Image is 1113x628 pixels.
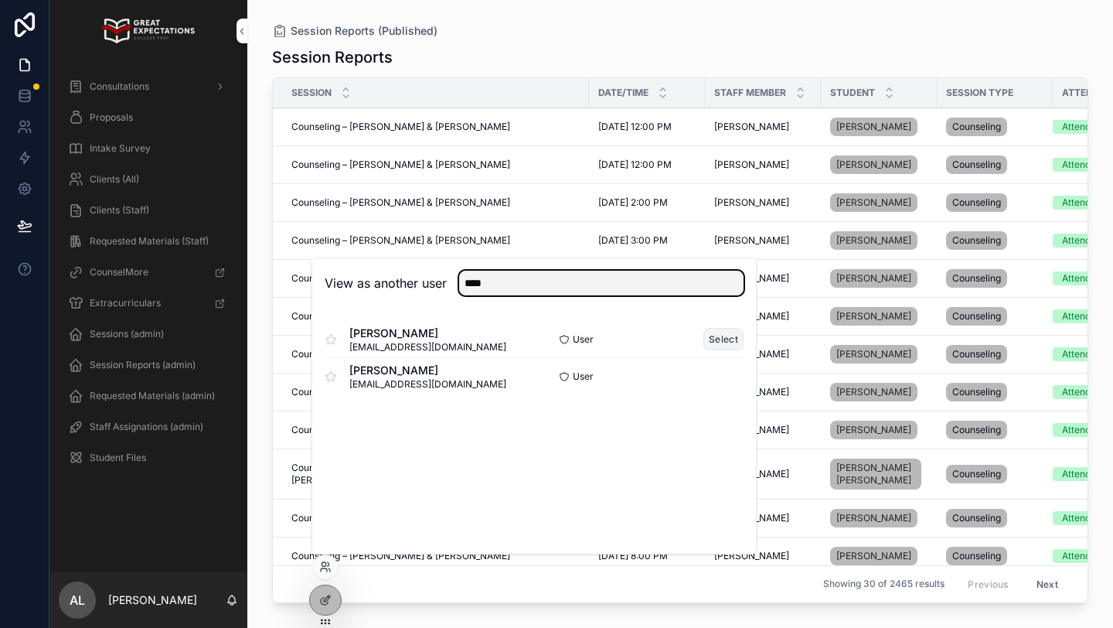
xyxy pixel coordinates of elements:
[291,386,580,398] a: Counseling – [PERSON_NAME] & [PERSON_NAME]
[1062,511,1101,525] div: Attended
[946,544,1043,568] a: Counseling
[714,386,812,398] a: [PERSON_NAME]
[952,386,1001,398] span: Counseling
[830,87,875,99] span: Student
[59,135,238,162] a: Intake Survey
[830,506,927,531] a: [PERSON_NAME]
[59,382,238,410] a: Requested Materials (admin)
[598,196,696,209] a: [DATE] 2:00 PM
[102,19,194,43] img: App logo
[108,592,197,608] p: [PERSON_NAME]
[952,348,1001,360] span: Counseling
[59,444,238,472] a: Student Files
[291,424,510,436] span: Counseling – [PERSON_NAME] & [PERSON_NAME]
[952,512,1001,524] span: Counseling
[59,320,238,348] a: Sessions (admin)
[291,310,510,323] span: Counseling – [PERSON_NAME] & [PERSON_NAME]
[291,272,510,285] span: Counseling – [PERSON_NAME] & [PERSON_NAME]
[836,234,911,247] span: [PERSON_NAME]
[714,196,789,209] span: [PERSON_NAME]
[823,579,945,591] span: Showing 30 of 2465 results
[946,380,1043,404] a: Counseling
[90,359,196,371] span: Session Reports (admin)
[946,152,1043,177] a: Counseling
[598,234,696,247] a: [DATE] 3:00 PM
[830,152,927,177] a: [PERSON_NAME]
[291,512,580,524] a: Counseling – [PERSON_NAME] & [PERSON_NAME]
[830,509,917,527] a: [PERSON_NAME]
[291,462,580,486] a: Counseling – [PERSON_NAME] & [PERSON_NAME] [PERSON_NAME]
[291,121,580,133] a: Counseling – [PERSON_NAME] & [PERSON_NAME]
[836,348,911,360] span: [PERSON_NAME]
[573,370,594,383] span: User
[291,386,510,398] span: Counseling – [PERSON_NAME] & [PERSON_NAME]
[90,328,164,340] span: Sessions (admin)
[714,87,786,99] span: Staff Member
[836,272,911,285] span: [PERSON_NAME]
[946,506,1043,531] a: Counseling
[90,80,149,93] span: Consultations
[830,228,927,253] a: [PERSON_NAME]
[1062,158,1101,172] div: Attended
[830,421,917,439] a: [PERSON_NAME]
[291,512,510,524] span: Counseling – [PERSON_NAME] & [PERSON_NAME]
[714,121,812,133] a: [PERSON_NAME]
[291,272,580,285] a: Counseling – [PERSON_NAME] & [PERSON_NAME]
[59,166,238,193] a: Clients (All)
[830,459,921,490] a: [PERSON_NAME] [PERSON_NAME]
[90,235,209,247] span: Requested Materials (Staff)
[830,269,917,288] a: [PERSON_NAME]
[714,550,789,562] span: [PERSON_NAME]
[291,121,510,133] span: Counseling – [PERSON_NAME] & [PERSON_NAME]
[1062,120,1101,134] div: Attended
[946,87,1013,99] span: Session Type
[830,418,927,442] a: [PERSON_NAME]
[90,266,148,278] span: CounselMore
[836,121,911,133] span: [PERSON_NAME]
[1062,234,1101,247] div: Attended
[70,591,85,609] span: AL
[830,118,917,136] a: [PERSON_NAME]
[59,73,238,101] a: Consultations
[1062,467,1101,481] div: Attended
[714,159,812,171] a: [PERSON_NAME]
[946,304,1043,329] a: Counseling
[291,348,580,360] a: Counseling – [PERSON_NAME] & [PERSON_NAME]
[291,550,510,562] span: Counseling – [PERSON_NAME] & [PERSON_NAME]
[946,266,1043,291] a: Counseling
[714,234,812,247] a: [PERSON_NAME]
[714,272,812,285] a: [PERSON_NAME]
[714,310,812,323] a: [PERSON_NAME]
[714,424,812,436] a: [PERSON_NAME]
[830,193,917,212] a: [PERSON_NAME]
[830,307,917,326] a: [PERSON_NAME]
[59,104,238,131] a: Proposals
[830,342,927,367] a: [PERSON_NAME]
[59,227,238,255] a: Requested Materials (Staff)
[59,258,238,286] a: CounselMore
[90,204,149,217] span: Clients (Staff)
[836,512,911,524] span: [PERSON_NAME]
[291,550,580,562] a: Counseling – [PERSON_NAME] & [PERSON_NAME]
[952,196,1001,209] span: Counseling
[836,462,915,486] span: [PERSON_NAME] [PERSON_NAME]
[836,159,911,171] span: [PERSON_NAME]
[598,159,696,171] a: [DATE] 12:00 PM
[952,468,1001,480] span: Counseling
[952,159,1001,171] span: Counseling
[291,159,580,171] a: Counseling – [PERSON_NAME] & [PERSON_NAME]
[830,114,927,139] a: [PERSON_NAME]
[598,159,672,171] span: [DATE] 12:00 PM
[598,87,648,99] span: Date/Time
[830,547,917,565] a: [PERSON_NAME]
[90,111,133,124] span: Proposals
[952,121,1001,133] span: Counseling
[291,234,580,247] a: Counseling – [PERSON_NAME] & [PERSON_NAME]
[830,456,927,493] a: [PERSON_NAME] [PERSON_NAME]
[836,386,911,398] span: [PERSON_NAME]
[291,234,510,247] span: Counseling – [PERSON_NAME] & [PERSON_NAME]
[836,196,911,209] span: [PERSON_NAME]
[90,173,139,186] span: Clients (All)
[830,380,927,404] a: [PERSON_NAME]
